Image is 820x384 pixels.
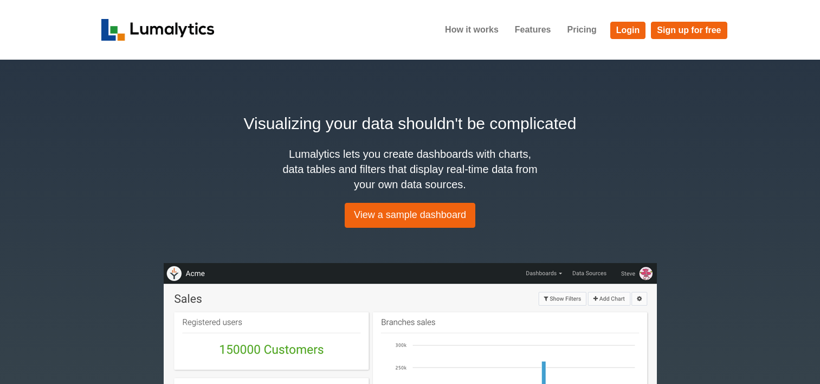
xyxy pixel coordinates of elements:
a: Features [507,16,559,43]
a: View a sample dashboard [345,203,475,228]
h2: Visualizing your data shouldn't be complicated [101,111,719,136]
a: Pricing [559,16,604,43]
a: Login [610,22,646,39]
img: logo_v2-f34f87db3d4d9f5311d6c47995059ad6168825a3e1eb260e01c8041e89355404.png [101,19,215,41]
h4: Lumalytics lets you create dashboards with charts, data tables and filters that display real-time... [280,146,540,192]
a: How it works [437,16,507,43]
a: Sign up for free [651,22,727,39]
